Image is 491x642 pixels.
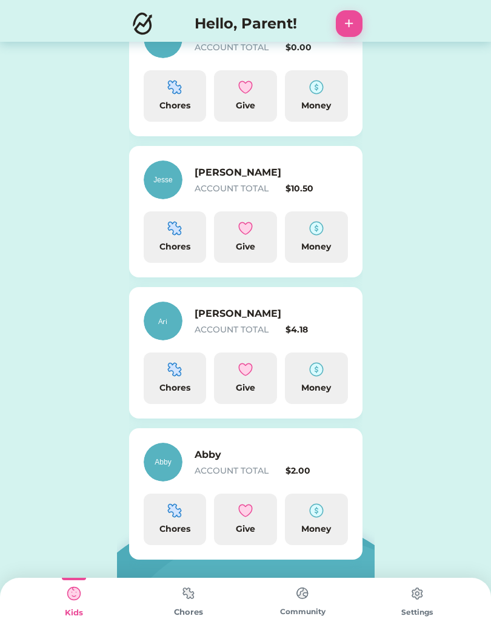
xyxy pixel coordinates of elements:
img: interface-favorite-heart--reward-social-rating-media-heart-it-like-favorite-love.svg [238,80,253,94]
div: Community [245,606,360,617]
div: ACCOUNT TOTAL [195,182,281,195]
h4: Hello, Parent! [195,13,297,35]
img: money-cash-dollar-coin--accounting-billing-payment-cash-coin-currency-money-finance.svg [309,80,324,94]
div: Chores [132,606,246,618]
img: money-cash-dollar-coin--accounting-billing-payment-cash-coin-currency-money-finance.svg [309,503,324,518]
img: interface-favorite-heart--reward-social-rating-media-heart-it-like-favorite-love.svg [238,362,253,377]
img: interface-favorite-heart--reward-social-rating-media-heart-it-like-favorite-love.svg [238,221,253,236]
h6: [PERSON_NAME] [195,165,316,180]
img: programming-module-puzzle-1--code-puzzle-module-programming-plugin-piece.svg [167,221,182,236]
img: programming-module-puzzle-1--code-puzzle-module-programming-plugin-piece.svg [167,503,182,518]
div: ACCOUNT TOTAL [195,41,281,54]
img: type%3Dchores%2C%20state%3Ddefault.svg [405,581,429,606]
div: Money [290,523,343,535]
div: Money [290,240,343,253]
img: money-cash-dollar-coin--accounting-billing-payment-cash-coin-currency-money-finance.svg [309,221,324,236]
img: interface-favorite-heart--reward-social-rating-media-heart-it-like-favorite-love.svg [238,503,253,518]
div: Give [219,523,272,535]
img: type%3Dkids%2C%20state%3Dselected.svg [62,581,86,606]
div: Settings [360,607,475,618]
div: Give [219,382,272,394]
div: Chores [149,99,202,112]
img: money-cash-dollar-coin--accounting-billing-payment-cash-coin-currency-money-finance.svg [309,362,324,377]
img: type%3Dchores%2C%20state%3Ddefault.svg [176,581,201,605]
h6: [PERSON_NAME] [195,306,316,321]
div: Give [219,99,272,112]
div: Chores [149,523,202,535]
div: Money [290,382,343,394]
button: + [336,10,362,37]
div: Chores [149,382,202,394]
div: Chores [149,240,202,253]
div: Give [219,240,272,253]
img: programming-module-puzzle-1--code-puzzle-module-programming-plugin-piece.svg [167,80,182,94]
div: Money [290,99,343,112]
div: ACCOUNT TOTAL [195,465,281,477]
div: $10.50 [286,182,348,195]
div: Kids [17,607,132,619]
div: $0.00 [286,41,348,54]
img: Logo.svg [129,10,156,37]
div: $2.00 [286,465,348,477]
div: ACCOUNT TOTAL [195,323,281,336]
img: programming-module-puzzle-1--code-puzzle-module-programming-plugin-piece.svg [167,362,182,377]
h6: Abby [195,448,316,462]
div: $4.18 [286,323,348,336]
img: type%3Dchores%2C%20state%3Ddefault.svg [290,581,315,605]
